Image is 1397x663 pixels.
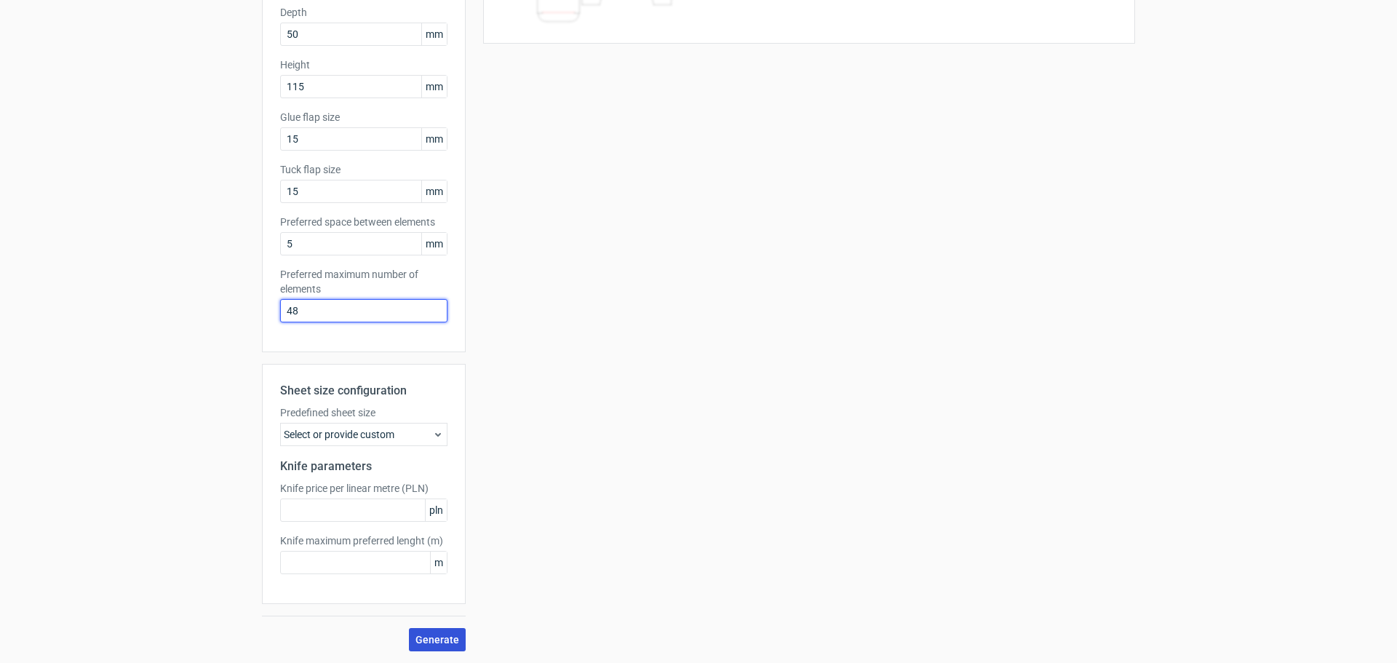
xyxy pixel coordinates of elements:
[425,499,447,521] span: pln
[280,423,447,446] div: Select or provide custom
[421,23,447,45] span: mm
[409,628,466,651] button: Generate
[421,180,447,202] span: mm
[280,533,447,548] label: Knife maximum preferred lenght (m)
[421,233,447,255] span: mm
[280,215,447,229] label: Preferred space between elements
[280,5,447,20] label: Depth
[430,552,447,573] span: m
[280,267,447,296] label: Preferred maximum number of elements
[280,458,447,475] h2: Knife parameters
[421,76,447,98] span: mm
[280,481,447,496] label: Knife price per linear metre (PLN)
[421,128,447,150] span: mm
[280,162,447,177] label: Tuck flap size
[280,405,447,420] label: Predefined sheet size
[280,110,447,124] label: Glue flap size
[415,635,459,645] span: Generate
[280,57,447,72] label: Height
[280,382,447,400] h2: Sheet size configuration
